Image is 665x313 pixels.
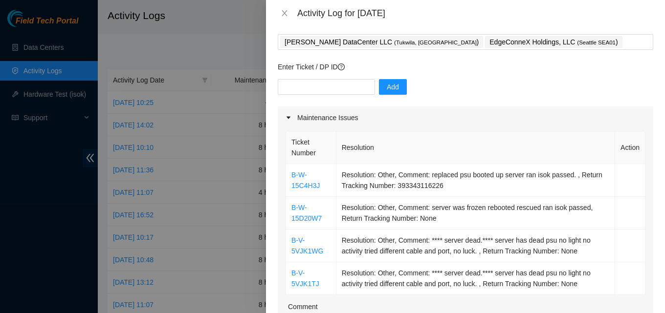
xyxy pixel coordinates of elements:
p: Enter Ticket / DP ID [278,62,653,72]
td: Resolution: Other, Comment: **** server dead.**** server has dead psu no light no activity tried ... [336,230,615,262]
a: B-W-15D20W7 [291,204,322,222]
span: close [281,9,288,17]
span: question-circle [338,63,345,70]
button: Close [278,9,291,18]
label: Comment [288,301,318,312]
button: Add [379,79,407,95]
th: Action [615,131,645,164]
span: Add [387,82,399,92]
div: Activity Log for [DATE] [297,8,653,19]
span: ( Seattle SEA01 [577,40,616,45]
td: Resolution: Other, Comment: **** server dead.**** server has dead psu no light no activity tried ... [336,262,615,295]
th: Resolution [336,131,615,164]
th: Ticket Number [286,131,336,164]
a: B-V-5VJK1TJ [291,269,319,288]
a: B-W-15C4H3J [291,171,320,189]
td: Resolution: Other, Comment: replaced psu booted up server ran isok passed. , Return Tracking Numb... [336,164,615,197]
span: ( Tukwila, [GEOGRAPHIC_DATA] [394,40,477,45]
p: EdgeConneX Holdings, LLC ) [489,37,618,48]
a: B-V-5VJK1WG [291,236,323,255]
p: [PERSON_NAME] DataCenter LLC ) [285,37,479,48]
span: caret-right [286,115,291,121]
td: Resolution: Other, Comment: server was frozen rebooted rescued ran isok passed, Return Tracking N... [336,197,615,230]
div: Maintenance Issues [278,106,653,129]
